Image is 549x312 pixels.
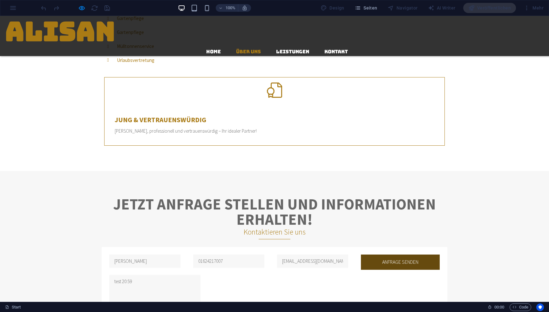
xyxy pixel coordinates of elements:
button: 100% [216,4,238,12]
input: E-Mail [277,239,348,252]
h6: Session-Zeit [488,303,505,311]
button: Anfrage senden [361,239,440,254]
span: : [499,305,500,309]
span: Seiten [355,5,377,11]
span: Code [512,303,528,311]
span: 00 00 [494,303,504,311]
div: Design (Strg+Alt+Y) [318,3,347,13]
a: Über Uns [236,33,261,38]
button: Seiten [352,3,380,13]
h3: Kontaktieren Sie uns [104,211,445,221]
h4: jung & vertrauenswürdig [115,100,434,109]
button: Usercentrics [536,303,544,311]
a: Klick, um Auswahl aufzuheben. Doppelklick öffnet Seitenverwaltung [5,303,21,311]
input: Name [109,239,180,252]
a: Kontakt [324,33,348,38]
a: Leistungen [276,33,309,38]
p: [PERSON_NAME], professionell und vertrauenswürdig – Ihr idealer Partner! [115,111,434,119]
button: Code [510,303,531,311]
input: Telefon [193,239,264,252]
a: Home [206,33,221,38]
h6: 100% [225,4,235,12]
h2: Jetzt Anfrage stellen und Informationen erhalten! [104,181,445,211]
h3: Urlaubsvertretung [104,37,445,51]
